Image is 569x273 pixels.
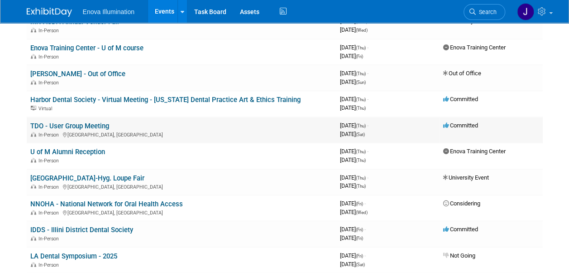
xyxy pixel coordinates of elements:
[356,210,368,215] span: (Wed)
[38,106,55,112] span: Virtual
[476,9,497,15] span: Search
[340,26,368,33] span: [DATE]
[31,262,36,267] img: In-Person Event
[356,80,366,85] span: (Sun)
[356,236,363,241] span: (Fri)
[38,80,62,86] span: In-Person
[30,174,144,182] a: [GEOGRAPHIC_DATA]-Hyg. Loupe Fair
[356,71,366,76] span: (Thu)
[30,200,183,208] a: NNOHA - National Network for Oral Health Access
[30,96,301,104] a: Harbor Dental Society - Virtual Meeting - [US_STATE] Dental Practice Art & Ethics Training
[340,174,368,181] span: [DATE]
[443,44,506,51] span: Enova Training Center
[340,53,363,59] span: [DATE]
[443,148,506,155] span: Enova Training Center
[443,122,478,129] span: Committed
[364,226,366,233] span: -
[367,96,368,102] span: -
[356,175,366,180] span: (Thu)
[340,156,366,163] span: [DATE]
[356,54,363,59] span: (Fri)
[30,131,333,138] div: [GEOGRAPHIC_DATA], [GEOGRAPHIC_DATA]
[340,78,366,85] span: [DATE]
[83,8,134,15] span: Enova Illumination
[356,123,366,128] span: (Thu)
[340,261,365,268] span: [DATE]
[356,45,366,50] span: (Thu)
[30,252,117,260] a: LA Dental Symposium - 2025
[367,70,368,77] span: -
[367,174,368,181] span: -
[340,122,368,129] span: [DATE]
[38,158,62,164] span: In-Person
[340,131,365,137] span: [DATE]
[31,106,36,110] img: Virtual Event
[38,28,62,34] span: In-Person
[356,158,366,163] span: (Thu)
[367,44,368,51] span: -
[38,210,62,216] span: In-Person
[340,226,366,233] span: [DATE]
[31,236,36,240] img: In-Person Event
[340,44,368,51] span: [DATE]
[356,132,365,137] span: (Sat)
[31,54,36,58] img: In-Person Event
[31,184,36,189] img: In-Person Event
[31,210,36,214] img: In-Person Event
[30,44,143,52] a: Enova Training Center - U of M course
[356,28,368,33] span: (Wed)
[31,80,36,84] img: In-Person Event
[38,262,62,268] span: In-Person
[340,234,363,241] span: [DATE]
[464,4,505,20] a: Search
[443,200,480,207] span: Considering
[340,96,368,102] span: [DATE]
[517,3,534,20] img: JeffM Metcalf
[364,200,366,207] span: -
[443,252,475,259] span: Not Going
[367,148,368,155] span: -
[30,122,109,130] a: TDO - User Group Meeting
[356,149,366,154] span: (Thu)
[30,183,333,190] div: [GEOGRAPHIC_DATA], [GEOGRAPHIC_DATA]
[30,70,125,78] a: [PERSON_NAME] - Out of Office
[356,184,366,189] span: (Thu)
[356,253,363,258] span: (Fri)
[31,28,36,32] img: In-Person Event
[356,262,365,267] span: (Sat)
[443,226,478,233] span: Committed
[443,96,478,102] span: Committed
[340,70,368,77] span: [DATE]
[31,132,36,136] img: In-Person Event
[38,132,62,138] span: In-Person
[38,236,62,242] span: In-Person
[356,106,366,111] span: (Thu)
[30,226,133,234] a: IDDS - Illini District Dental Society
[443,174,489,181] span: University Event
[38,184,62,190] span: In-Person
[31,158,36,162] img: In-Person Event
[340,182,366,189] span: [DATE]
[356,97,366,102] span: (Thu)
[340,200,366,207] span: [DATE]
[356,227,363,232] span: (Fri)
[38,54,62,60] span: In-Person
[364,252,366,259] span: -
[27,8,72,17] img: ExhibitDay
[340,148,368,155] span: [DATE]
[356,201,363,206] span: (Fri)
[340,104,366,111] span: [DATE]
[30,148,105,156] a: U of M Alumni Reception
[443,70,481,77] span: Out of Office
[340,252,366,259] span: [DATE]
[367,122,368,129] span: -
[30,209,333,216] div: [GEOGRAPHIC_DATA], [GEOGRAPHIC_DATA]
[340,209,368,215] span: [DATE]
